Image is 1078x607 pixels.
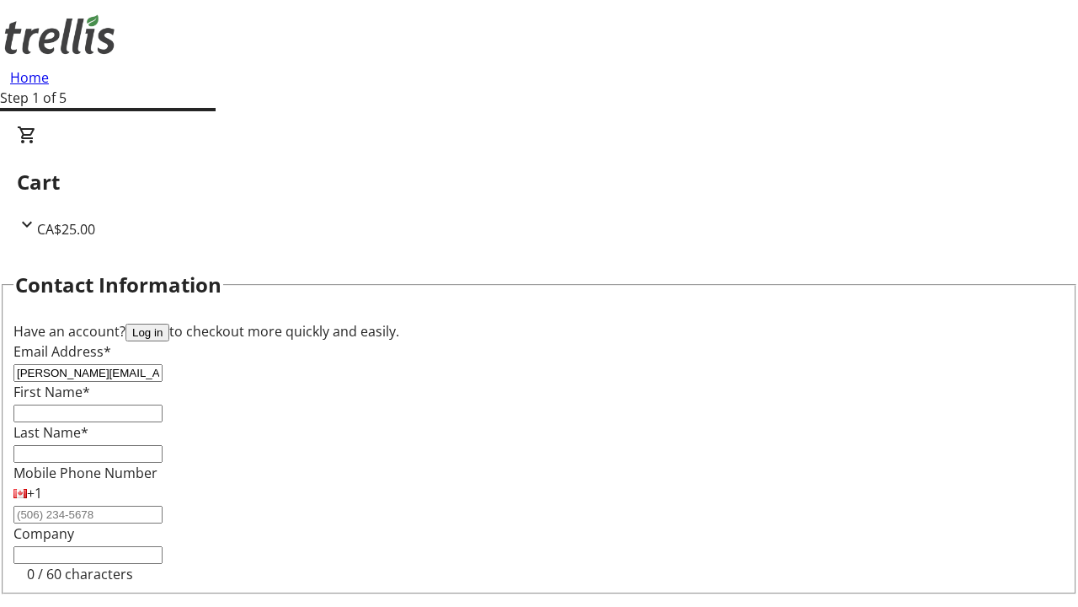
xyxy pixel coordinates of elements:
[13,464,157,482] label: Mobile Phone Number
[13,321,1065,341] div: Have an account? to checkout more quickly and easily.
[13,506,163,524] input: (506) 234-5678
[17,167,1061,197] h2: Cart
[13,524,74,543] label: Company
[13,342,111,361] label: Email Address*
[15,270,221,300] h2: Contact Information
[13,423,88,442] label: Last Name*
[17,125,1061,239] div: CartCA$25.00
[13,383,90,401] label: First Name*
[27,565,133,583] tr-character-limit: 0 / 60 characters
[37,220,95,239] span: CA$25.00
[125,324,169,341] button: Log in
